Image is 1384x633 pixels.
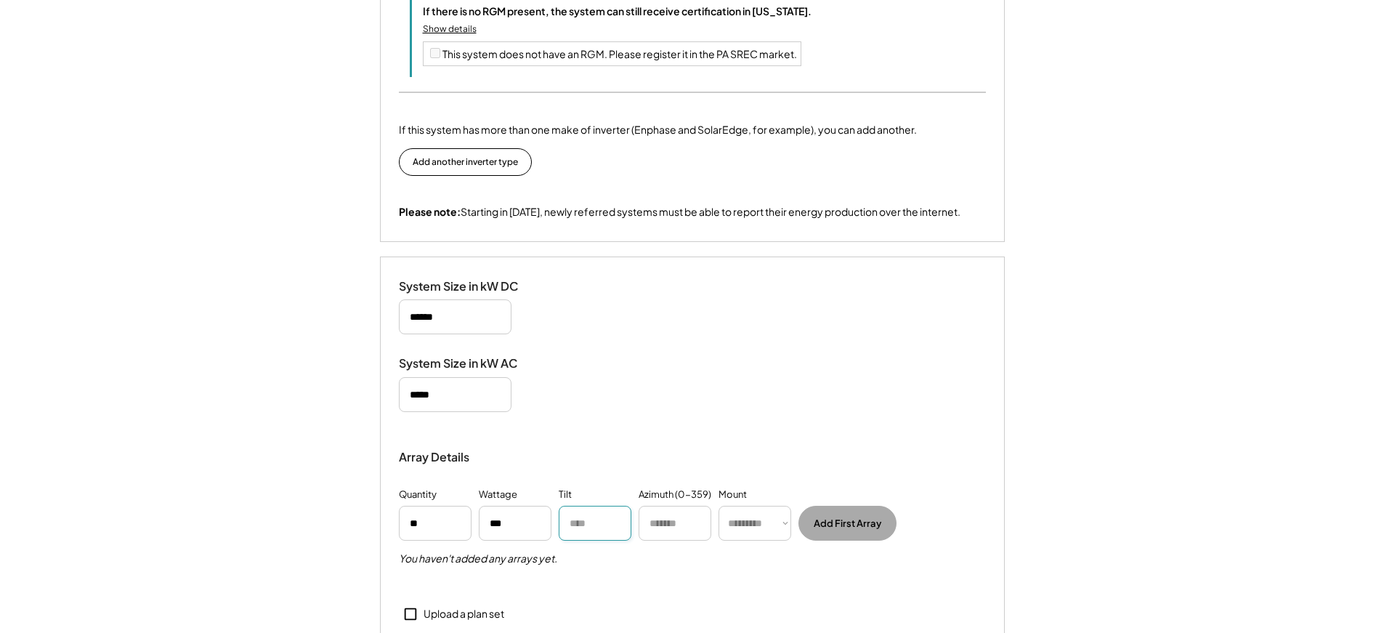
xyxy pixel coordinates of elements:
div: Upload a plan set [424,607,504,621]
div: Array Details [399,448,472,466]
button: Add another inverter type [399,148,532,176]
label: This system does not have an RGM. Please register it in the PA SREC market. [442,47,797,60]
div: Azimuth (0-359) [639,488,711,502]
div: If there is no RGM present, the system can still receive certification in [US_STATE]. [423,4,812,17]
div: Starting in [DATE], newly referred systems must be able to report their energy production over th... [399,205,960,219]
div: Quantity [399,488,437,502]
div: Mount [719,488,747,502]
div: If this system has more than one make of inverter (Enphase and SolarEdge, for example), you can a... [399,122,917,137]
strong: Please note: [399,205,461,218]
div: Wattage [479,488,517,502]
h5: You haven't added any arrays yet. [399,552,557,566]
div: Show details [423,23,477,36]
div: System Size in kW AC [399,356,544,371]
div: Tilt [559,488,572,502]
div: System Size in kW DC [399,279,544,294]
button: Add First Array [798,506,897,541]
